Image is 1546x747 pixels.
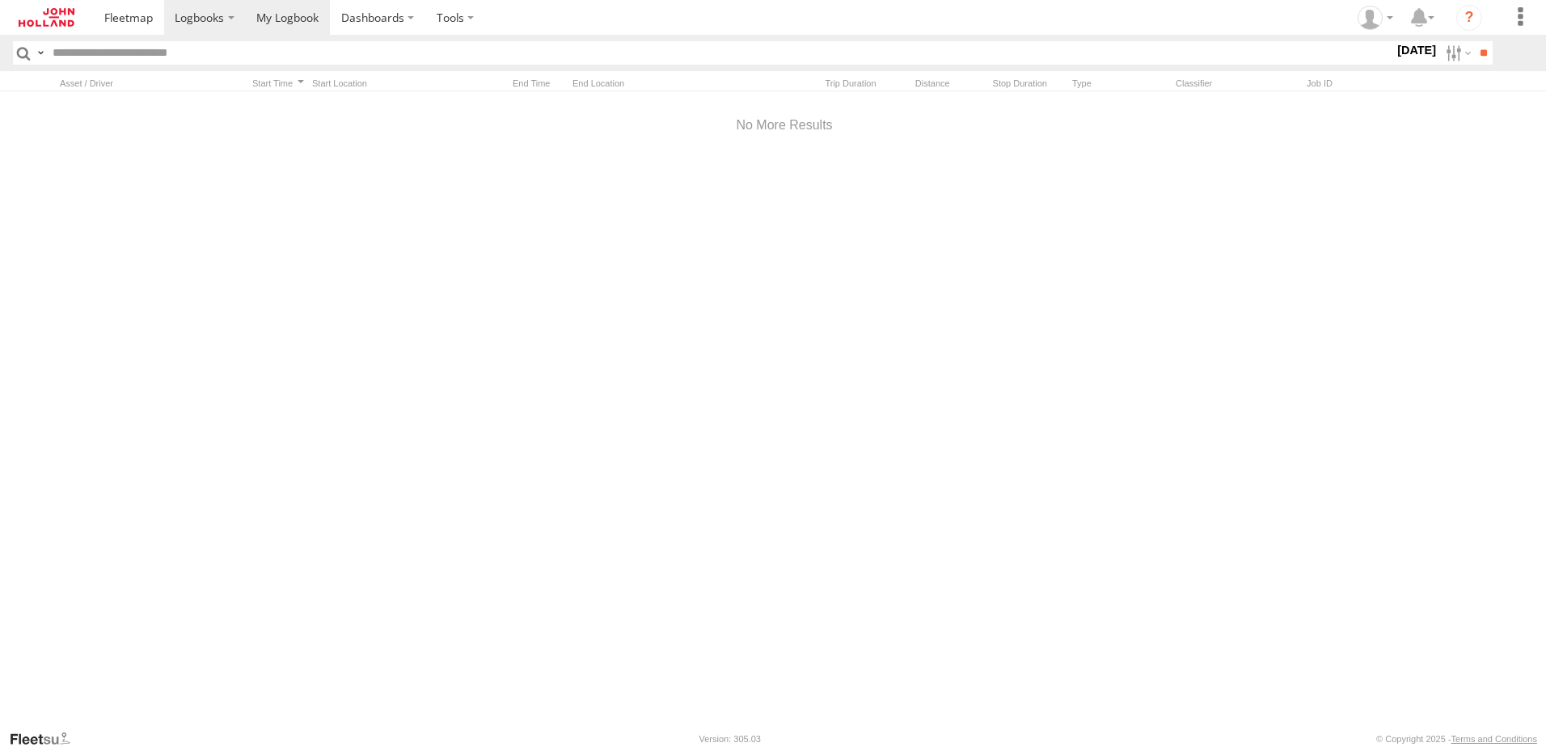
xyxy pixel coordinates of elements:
[4,4,89,31] a: Return to Dashboard
[1352,6,1399,30] div: Mark OToole
[19,8,74,27] img: jhg-logo.svg
[1394,41,1439,59] label: [DATE]
[1456,5,1482,31] i: ?
[1451,734,1537,744] a: Terms and Conditions
[1439,41,1474,65] label: Search Filter Options
[985,78,1066,89] div: Stop Duration
[898,78,978,89] div: Distance
[9,731,83,747] a: Visit our Website
[1279,78,1360,89] div: Job ID
[34,41,47,65] label: Search Query
[699,734,761,744] div: Version: 305.03
[1376,734,1537,744] div: © Copyright 2025 -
